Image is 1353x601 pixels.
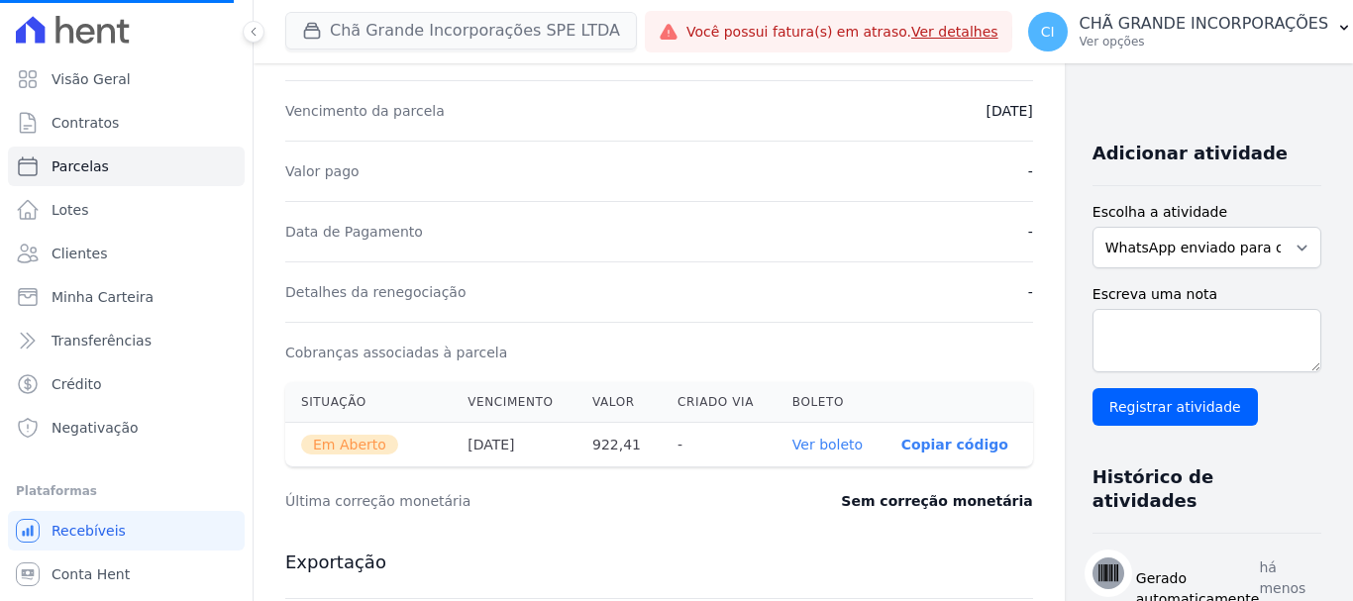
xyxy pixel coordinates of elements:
[52,374,102,394] span: Crédito
[792,437,863,452] a: Ver boleto
[662,423,777,467] th: -
[52,69,131,89] span: Visão Geral
[285,551,1033,574] h3: Exportação
[52,287,154,307] span: Minha Carteira
[1093,142,1288,165] h3: Adicionar atividade
[1028,161,1033,181] dd: -
[8,147,245,186] a: Parcelas
[1028,222,1033,242] dd: -
[1041,25,1055,39] span: CI
[8,364,245,404] a: Crédito
[8,190,245,230] a: Lotes
[16,479,237,503] div: Plataformas
[285,491,727,511] dt: Última correção monetária
[576,423,662,467] th: 922,41
[8,59,245,99] a: Visão Geral
[52,564,130,584] span: Conta Hent
[1028,282,1033,302] dd: -
[285,12,637,50] button: Chã Grande Incorporações SPE LTDA
[285,282,467,302] dt: Detalhes da renegociação
[285,161,360,181] dt: Valor pago
[1080,14,1329,34] p: CHÃ GRANDE INCORPORAÇÕES
[1093,284,1321,305] label: Escreva uma nota
[52,244,107,263] span: Clientes
[986,101,1032,121] dd: [DATE]
[1093,388,1258,426] input: Registrar atividade
[1093,202,1321,223] label: Escolha a atividade
[777,382,885,423] th: Boleto
[8,234,245,273] a: Clientes
[52,521,126,541] span: Recebíveis
[8,103,245,143] a: Contratos
[52,113,119,133] span: Contratos
[8,408,245,448] a: Negativação
[8,321,245,360] a: Transferências
[52,418,139,438] span: Negativação
[452,382,576,423] th: Vencimento
[686,22,998,43] span: Você possui fatura(s) em atraso.
[1093,465,1305,513] h3: Histórico de atividades
[576,382,662,423] th: Valor
[662,382,777,423] th: Criado via
[52,200,89,220] span: Lotes
[911,24,998,40] a: Ver detalhes
[301,435,398,454] span: Em Aberto
[285,101,445,121] dt: Vencimento da parcela
[841,491,1032,511] dd: Sem correção monetária
[285,382,452,423] th: Situação
[52,156,109,176] span: Parcelas
[1080,34,1329,50] p: Ver opções
[8,277,245,317] a: Minha Carteira
[452,423,576,467] th: [DATE]
[901,437,1008,452] button: Copiar código
[52,331,152,351] span: Transferências
[8,511,245,551] a: Recebíveis
[8,554,245,594] a: Conta Hent
[285,222,423,242] dt: Data de Pagamento
[285,343,507,362] dt: Cobranças associadas à parcela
